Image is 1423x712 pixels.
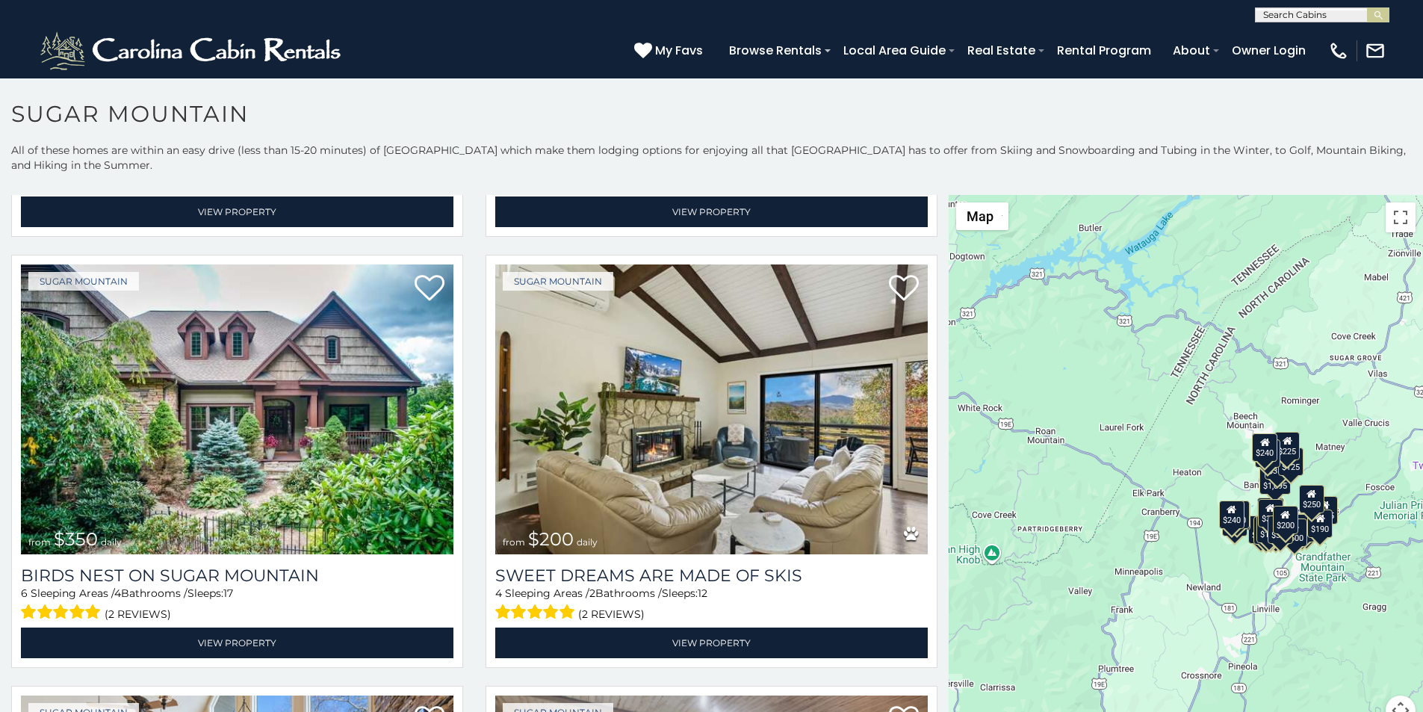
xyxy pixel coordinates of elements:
span: 17 [223,586,233,600]
div: $190 [1308,510,1333,538]
a: Browse Rentals [722,37,829,64]
div: $125 [1278,448,1303,476]
div: $240 [1219,501,1244,529]
span: daily [101,536,122,548]
img: Birds Nest On Sugar Mountain [21,264,453,554]
div: $155 [1254,516,1280,545]
div: $350 [1268,516,1294,544]
a: Owner Login [1224,37,1313,64]
a: My Favs [634,41,707,61]
a: About [1165,37,1218,64]
div: $300 [1258,499,1283,527]
div: Sleeping Areas / Bathrooms / Sleeps: [495,586,928,624]
div: $155 [1312,496,1338,524]
span: 12 [698,586,707,600]
div: $175 [1256,515,1282,543]
a: Sweet Dreams Are Made Of Skis [495,566,928,586]
span: My Favs [655,41,703,60]
a: Rental Program [1050,37,1159,64]
a: Add to favorites [889,273,919,305]
div: $1,095 [1259,466,1291,495]
img: White-1-2.png [37,28,347,73]
a: Sweet Dreams Are Made Of Skis from $200 daily [495,264,928,554]
div: $195 [1289,514,1315,542]
span: (2 reviews) [578,604,645,624]
div: $250 [1299,485,1324,513]
img: phone-regular-white.png [1328,40,1349,61]
a: View Property [495,196,928,227]
div: $240 [1253,433,1278,462]
a: View Property [495,628,928,658]
button: Toggle fullscreen view [1386,202,1416,232]
img: mail-regular-white.png [1365,40,1386,61]
div: $200 [1273,506,1298,534]
span: 2 [589,586,595,600]
div: Sleeping Areas / Bathrooms / Sleeps: [21,586,453,624]
a: Sugar Mountain [28,272,139,291]
a: Add to favorites [415,273,444,305]
span: 6 [21,586,28,600]
a: Real Estate [960,37,1043,64]
span: 4 [495,586,502,600]
div: $190 [1257,498,1283,526]
span: from [503,536,525,548]
a: Local Area Guide [836,37,953,64]
span: $200 [528,528,574,550]
span: (2 reviews) [105,604,171,624]
span: Map [967,208,993,224]
button: Change map style [956,202,1008,230]
a: Sugar Mountain [503,272,613,291]
a: View Property [21,628,453,658]
a: View Property [21,196,453,227]
span: from [28,536,51,548]
span: $350 [54,528,98,550]
span: 4 [114,586,121,600]
span: daily [577,536,598,548]
div: $225 [1275,432,1300,460]
a: Birds Nest On Sugar Mountain from $350 daily [21,264,453,554]
img: Sweet Dreams Are Made Of Skis [495,264,928,554]
a: Birds Nest On Sugar Mountain [21,566,453,586]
